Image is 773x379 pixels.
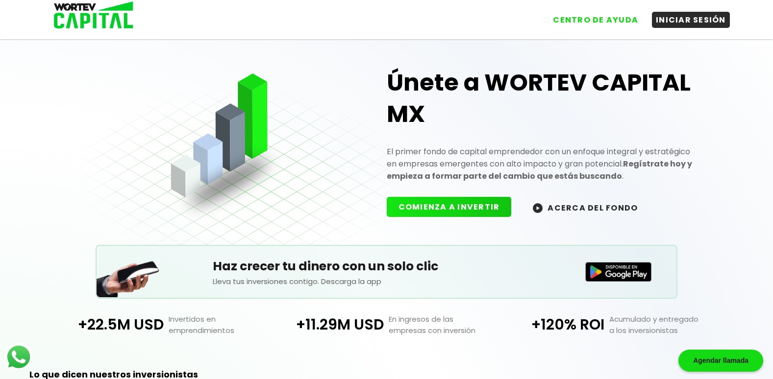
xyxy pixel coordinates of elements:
img: Disponible en Google Play [585,262,652,282]
p: +120% ROI [497,313,604,336]
strong: Regístrate hoy y empieza a formar parte del cambio que estás buscando [387,158,692,182]
a: COMIENZA A INVERTIR [387,201,522,213]
p: Lleva tus inversiones contigo. Descarga la app [213,276,561,287]
img: wortev-capital-acerca-del-fondo [533,203,543,213]
button: ACERCA DEL FONDO [521,197,649,218]
h1: Únete a WORTEV CAPITAL MX [387,67,696,130]
p: Invertidos en emprendimientos [164,313,276,336]
a: CENTRO DE AYUDA [539,4,642,28]
button: CENTRO DE AYUDA [549,12,642,28]
img: Teléfono [97,249,160,297]
h5: Haz crecer tu dinero con un solo clic [213,257,561,276]
p: El primer fondo de capital emprendedor con un enfoque integral y estratégico en empresas emergent... [387,145,696,182]
a: INICIAR SESIÓN [642,4,730,28]
button: COMIENZA A INVERTIR [387,197,512,217]
img: logos_whatsapp-icon.242b2217.svg [5,343,32,371]
button: INICIAR SESIÓN [652,12,730,28]
p: +11.29M USD [276,313,384,336]
div: Agendar llamada [678,350,763,372]
p: Acumulado y entregado a los inversionistas [604,313,717,336]
p: +22.5M USD [56,313,164,336]
p: En ingresos de las empresas con inversión [384,313,497,336]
